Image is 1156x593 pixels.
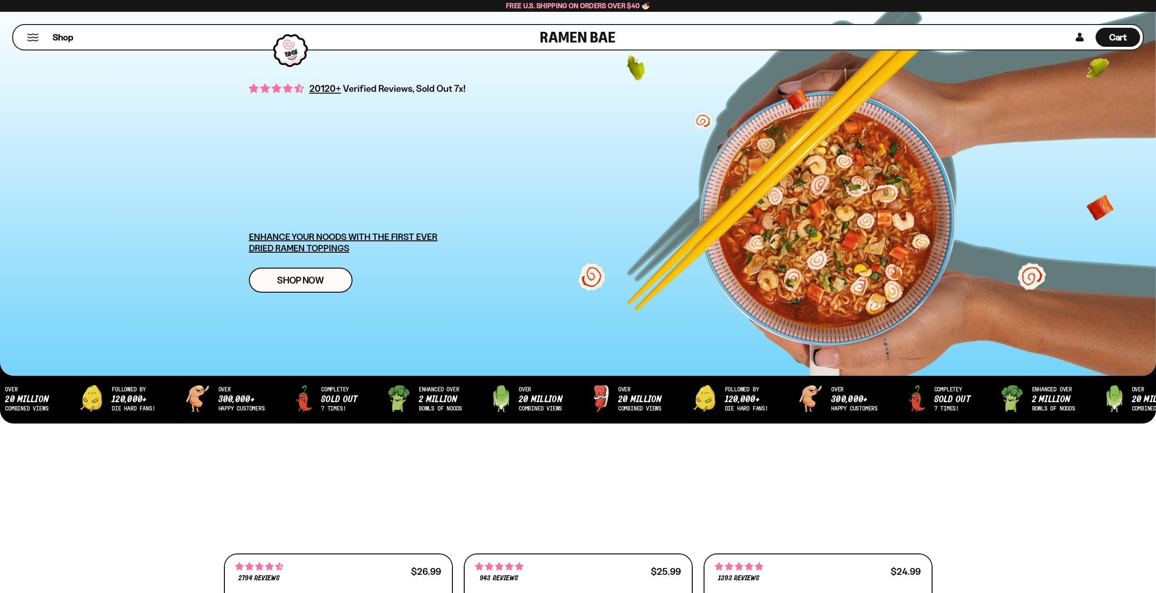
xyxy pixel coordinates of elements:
[53,31,73,44] span: Shop
[238,575,279,582] span: 2794 reviews
[480,575,518,582] span: 943 reviews
[715,561,763,573] span: 4.76 stars
[343,83,466,94] span: Verified Reviews, Sold Out 7x!
[309,81,341,95] span: 20120+
[1096,25,1140,50] div: Cart
[475,561,523,573] span: 4.75 stars
[53,28,73,47] a: Shop
[27,34,39,41] button: Mobile Menu Trigger
[891,567,921,576] div: $24.99
[277,275,324,285] span: Shop Now
[718,575,759,582] span: 1393 reviews
[651,567,681,576] div: $25.99
[249,268,352,293] a: Shop Now
[1109,32,1127,43] span: Cart
[235,561,283,573] span: 4.68 stars
[506,1,650,10] span: Free U.S. Shipping on Orders over $40 🍜
[411,567,441,576] div: $26.99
